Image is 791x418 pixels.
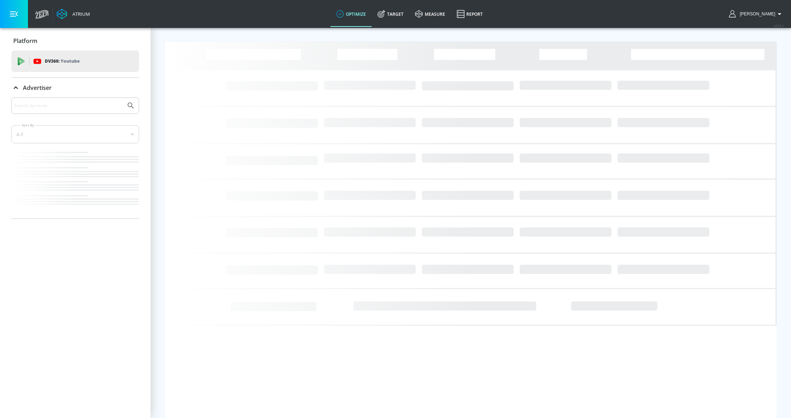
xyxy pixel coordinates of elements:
a: Target [372,1,409,27]
a: measure [409,1,451,27]
div: A-Z [11,125,139,143]
div: Advertiser [11,97,139,218]
p: Youtube [61,57,80,65]
p: Platform [13,37,37,45]
label: Sort By [20,123,36,128]
nav: list of Advertiser [11,149,139,218]
a: Report [451,1,489,27]
div: Atrium [70,11,90,17]
p: DV360: [45,57,80,65]
a: optimize [330,1,372,27]
a: Atrium [57,9,90,19]
p: Advertiser [23,84,52,92]
button: [PERSON_NAME] [729,10,784,18]
div: Platform [11,31,139,51]
span: v 4.22.2 [774,24,784,28]
div: Advertiser [11,78,139,98]
div: DV360: Youtube [11,51,139,72]
span: login as: oliver.stratton@zefr.com [737,11,775,16]
input: Search by name [14,101,123,110]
